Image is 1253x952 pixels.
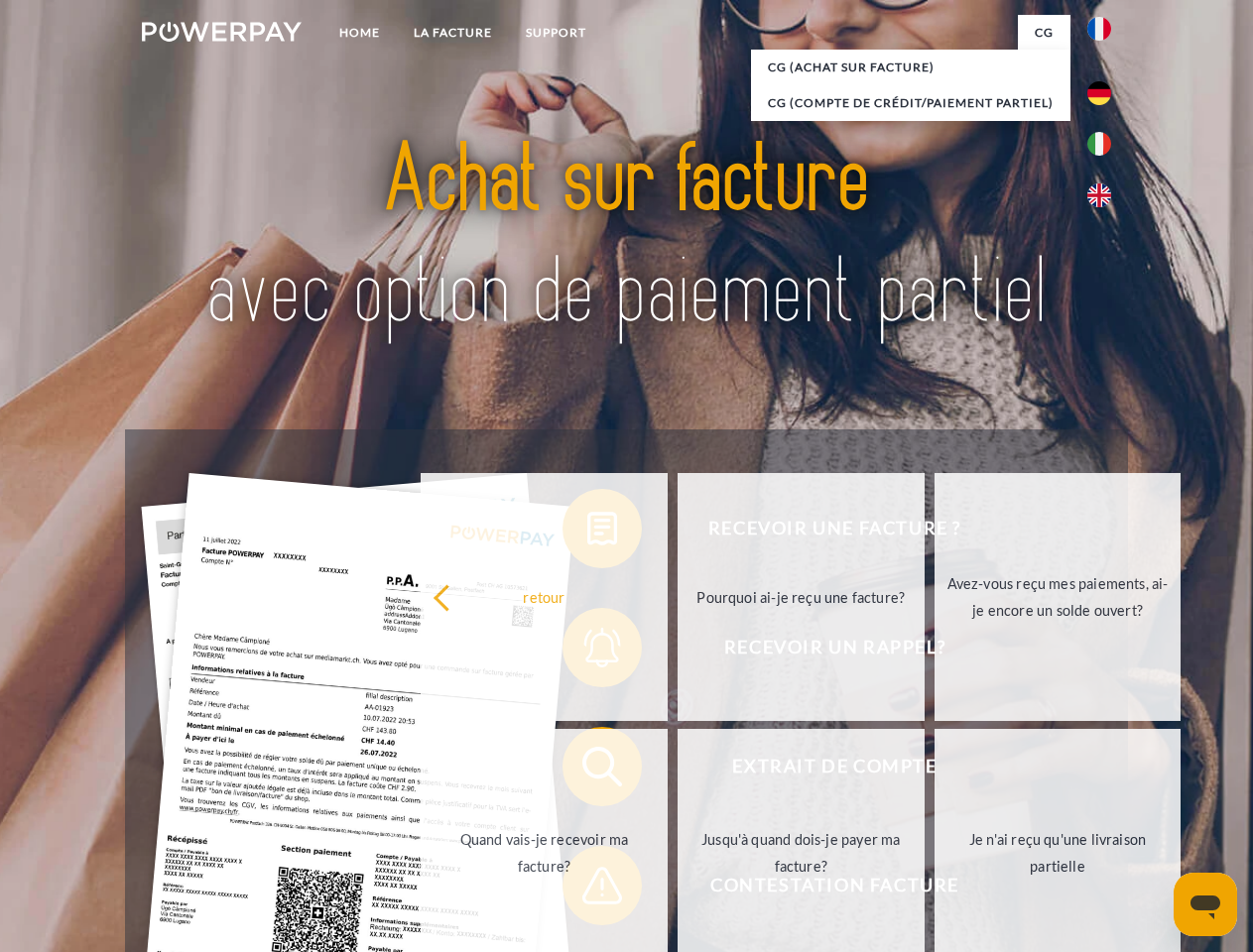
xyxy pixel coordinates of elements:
[1087,183,1111,207] img: en
[689,583,913,610] div: Pourquoi ai-je reçu une facture?
[1087,17,1111,41] img: fr
[397,15,509,51] a: LA FACTURE
[1087,81,1111,105] img: de
[433,826,656,880] div: Quand vais-je recevoir ma facture?
[751,50,1070,85] a: CG (achat sur facture)
[1174,873,1237,936] iframe: Bouton de lancement de la fenêtre de messagerie
[1018,15,1070,51] a: CG
[142,22,302,42] img: logo-powerpay-white.svg
[509,15,603,51] a: Support
[946,826,1170,880] div: Je n'ai reçu qu'une livraison partielle
[689,826,913,880] div: Jusqu'à quand dois-je payer ma facture?
[433,583,656,610] div: retour
[751,85,1070,121] a: CG (Compte de crédit/paiement partiel)
[322,15,397,51] a: Home
[935,473,1182,721] a: Avez-vous reçu mes paiements, ai-je encore un solde ouvert?
[946,570,1170,624] div: Avez-vous reçu mes paiements, ai-je encore un solde ouvert?
[189,95,1064,380] img: title-powerpay_fr.svg
[1087,132,1111,156] img: it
